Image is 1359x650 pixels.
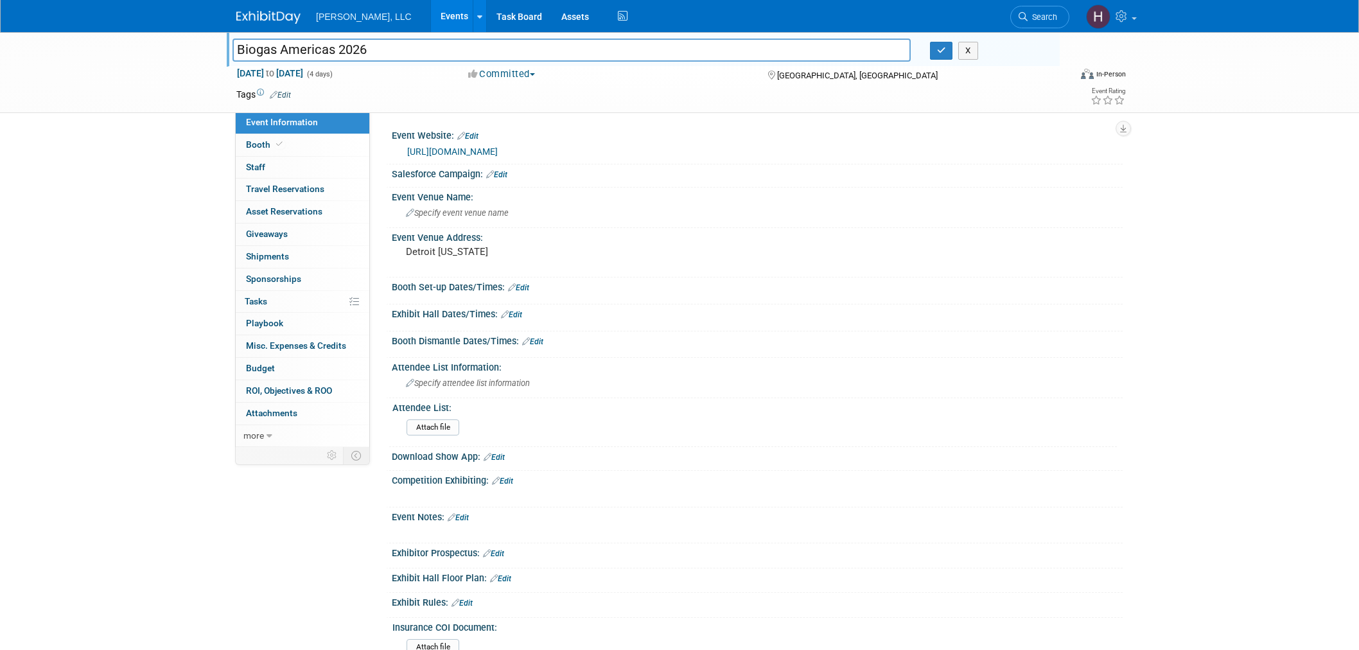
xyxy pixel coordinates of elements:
span: Attachments [246,408,297,418]
span: Asset Reservations [246,206,322,216]
span: to [264,68,276,78]
div: Booth Dismantle Dates/Times: [392,331,1123,348]
span: [PERSON_NAME], LLC [316,12,412,22]
span: Booth [246,139,285,150]
div: Exhibit Rules: [392,593,1123,610]
a: Edit [483,549,504,558]
div: Event Notes: [392,507,1123,524]
a: Attachments [236,403,369,425]
a: Shipments [236,246,369,268]
div: Attendee List Information: [392,358,1123,374]
span: Misc. Expenses & Credits [246,340,346,351]
a: [URL][DOMAIN_NAME] [407,146,498,157]
div: Event Rating [1091,88,1125,94]
div: Salesforce Campaign: [392,164,1123,181]
div: Attendee List: [392,398,1117,414]
button: Committed [464,67,540,81]
span: Giveaways [246,229,288,239]
a: Edit [484,453,505,462]
pre: Detroit [US_STATE] [406,246,682,258]
a: Search [1010,6,1069,28]
a: Edit [490,574,511,583]
span: Shipments [246,251,289,261]
a: Edit [508,283,529,292]
a: ROI, Objectives & ROO [236,380,369,402]
button: X [958,42,978,60]
a: Budget [236,358,369,380]
a: Asset Reservations [236,201,369,223]
div: Booth Set-up Dates/Times: [392,277,1123,294]
a: Edit [501,310,522,319]
div: Exhibitor Prospectus: [392,543,1123,560]
td: Toggle Event Tabs [344,447,370,464]
span: ROI, Objectives & ROO [246,385,332,396]
a: Edit [452,599,473,608]
a: Misc. Expenses & Credits [236,335,369,357]
span: Tasks [245,296,267,306]
i: Booth reservation complete [276,141,283,148]
a: Edit [486,170,507,179]
span: Travel Reservations [246,184,324,194]
div: Event Venue Address: [392,228,1123,244]
a: Edit [457,132,478,141]
a: Tasks [236,291,369,313]
div: Download Show App: [392,447,1123,464]
span: Event Information [246,117,318,127]
a: Sponsorships [236,268,369,290]
span: Staff [246,162,265,172]
span: (4 days) [306,70,333,78]
a: Giveaways [236,224,369,245]
a: Edit [522,337,543,346]
span: Specify attendee list information [406,378,530,388]
div: Insurance COI Document: [392,618,1117,634]
span: Playbook [246,318,283,328]
td: Tags [236,88,291,101]
span: [GEOGRAPHIC_DATA], [GEOGRAPHIC_DATA] [777,71,938,80]
span: Specify event venue name [406,208,509,218]
a: Edit [448,513,469,522]
div: Competition Exhibiting: [392,471,1123,487]
td: Personalize Event Tab Strip [321,447,344,464]
a: Staff [236,157,369,179]
div: Event Venue Name: [392,188,1123,204]
div: Exhibit Hall Dates/Times: [392,304,1123,321]
span: [DATE] [DATE] [236,67,304,79]
a: Event Information [236,112,369,134]
a: Playbook [236,313,369,335]
div: Event Format [994,67,1126,86]
div: In-Person [1096,69,1126,79]
span: Sponsorships [246,274,301,284]
a: Travel Reservations [236,179,369,200]
a: Edit [270,91,291,100]
a: Edit [492,477,513,486]
span: more [243,430,264,441]
img: ExhibitDay [236,11,301,24]
img: Hannah Mulholland [1086,4,1110,29]
span: Budget [246,363,275,373]
div: Exhibit Hall Floor Plan: [392,568,1123,585]
div: Event Website: [392,126,1123,143]
a: Booth [236,134,369,156]
a: more [236,425,369,447]
span: Search [1028,12,1057,22]
img: Format-Inperson.png [1081,69,1094,79]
